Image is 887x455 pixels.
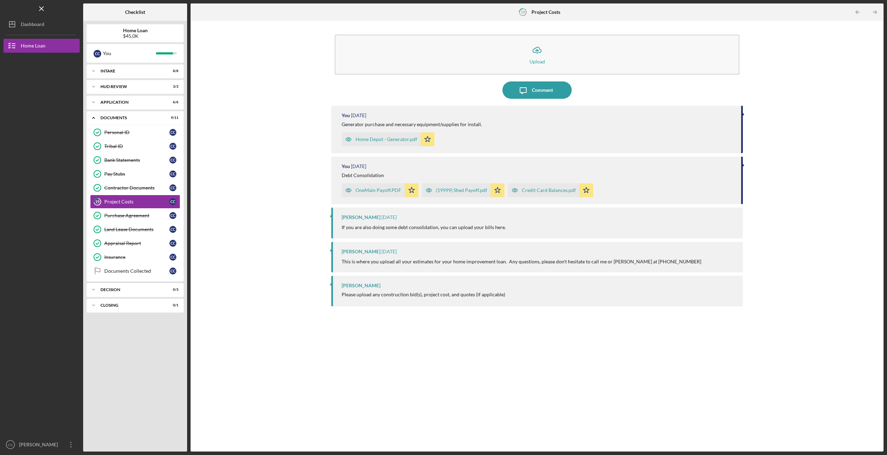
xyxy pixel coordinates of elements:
div: Appraisal Report [104,240,169,246]
div: (19999) Shed Payoff.pdf [436,187,487,193]
button: Upload [335,35,739,75]
div: C C [94,50,101,58]
div: [PERSON_NAME] [342,283,380,288]
text: CC [8,443,13,447]
a: Tribal IDCC [90,139,180,153]
div: 3 / 3 [166,85,178,89]
div: C C [169,143,176,150]
div: Upload [529,59,545,64]
div: Contractor Documents [104,185,169,191]
div: C C [169,170,176,177]
a: Land Lease DocumentsCC [90,222,180,236]
a: 19Project CostsCC [90,195,180,209]
p: This is where you upload all your estimates for your home improvement loan. Any questions, please... [342,258,701,265]
a: Contractor DocumentsCC [90,181,180,195]
a: Personal IDCC [90,125,180,139]
div: C C [169,157,176,164]
div: OneMain Payoff.PDF [355,187,401,193]
button: Dashboard [3,17,80,31]
div: Debt Consolidation [342,173,384,178]
div: Closing [100,303,161,307]
div: 8 / 8 [166,69,178,73]
div: 0 / 1 [166,303,178,307]
div: You [342,113,350,118]
div: Please upload any construction bid(s), project cost, and quotes (if applicable) [342,292,505,297]
tspan: 19 [95,200,100,204]
div: C C [169,198,176,205]
b: Home Loan [123,28,148,33]
div: C C [169,212,176,219]
a: InsuranceCC [90,250,180,264]
div: Generator purchase and necessary equipment/supplies for install. [342,122,482,127]
tspan: 19 [520,10,525,14]
a: Purchase AgreementCC [90,209,180,222]
div: 0 / 3 [166,288,178,292]
button: CC[PERSON_NAME] [3,438,80,452]
div: C C [169,254,176,261]
div: Project Costs [104,199,169,204]
div: [PERSON_NAME] [17,438,62,453]
div: Personal ID [104,130,169,135]
time: 2025-08-20 16:08 [381,215,397,220]
div: Home Depot - Generator.pdf [355,137,417,142]
div: Intake [100,69,161,73]
time: 2025-08-21 18:38 [351,164,366,169]
div: You [342,164,350,169]
time: 2025-08-20 16:04 [381,249,397,254]
a: Bank StatementsCC [90,153,180,167]
button: OneMain Payoff.PDF [342,183,419,197]
div: Purchase Agreement [104,213,169,218]
button: Home Depot - Generator.pdf [342,132,434,146]
div: [PERSON_NAME] [342,215,380,220]
div: C C [169,268,176,274]
div: 6 / 6 [166,100,178,104]
div: Application [100,100,161,104]
div: Bank Statements [104,157,169,163]
div: You [103,47,156,59]
div: Credit Card Balances.pdf [522,187,576,193]
p: If you are also doing some debt consolidation, you can upload your bills here. [342,224,506,231]
b: Project Costs [532,9,560,15]
div: C C [169,226,176,233]
div: Comment [532,81,553,99]
a: Appraisal ReportCC [90,236,180,250]
div: Documents Collected [104,268,169,274]
div: Pay Stubs [104,171,169,177]
div: $45.0K [123,33,148,39]
div: Tribal ID [104,143,169,149]
button: (19999) Shed Payoff.pdf [422,183,504,197]
div: Decision [100,288,161,292]
div: [PERSON_NAME] [342,249,380,254]
button: Credit Card Balances.pdf [508,183,593,197]
div: C C [169,129,176,136]
button: Home Loan [3,39,80,53]
b: Checklist [125,9,145,15]
div: C C [169,240,176,247]
button: Comment [502,81,572,99]
div: C C [169,184,176,191]
div: HUD Review [100,85,161,89]
div: Documents [100,116,161,120]
div: Home Loan [21,39,45,54]
a: Documents CollectedCC [90,264,180,278]
a: Pay StubsCC [90,167,180,181]
div: 9 / 11 [166,116,178,120]
div: Dashboard [21,17,44,33]
time: 2025-08-26 19:03 [351,113,366,118]
div: Land Lease Documents [104,227,169,232]
div: Insurance [104,254,169,260]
